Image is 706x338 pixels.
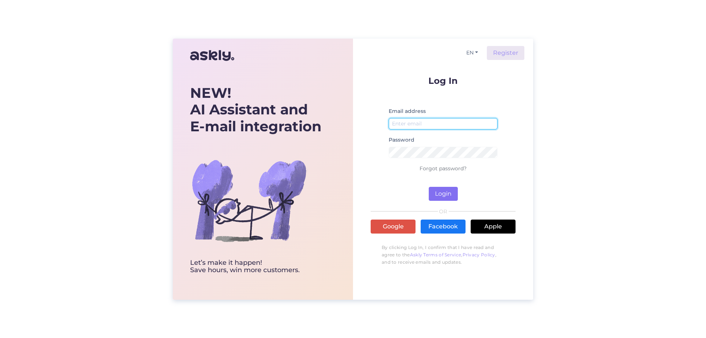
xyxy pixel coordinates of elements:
span: OR [438,209,449,214]
a: Forgot password? [420,165,467,172]
img: Askly [190,47,234,64]
label: Email address [389,107,426,115]
button: Login [429,187,458,201]
b: NEW! [190,84,231,102]
div: Let’s make it happen! Save hours, win more customers. [190,259,321,274]
a: Privacy Policy [463,252,495,257]
p: By clicking Log In, I confirm that I have read and agree to the , , and to receive emails and upd... [371,240,516,270]
a: Google [371,220,416,234]
input: Enter email [389,118,498,129]
img: bg-askly [190,142,308,259]
a: Facebook [421,220,466,234]
button: EN [463,47,481,58]
a: Register [487,46,524,60]
div: AI Assistant and E-mail integration [190,85,321,135]
a: Apple [471,220,516,234]
p: Log In [371,76,516,85]
a: Askly Terms of Service [410,252,461,257]
label: Password [389,136,414,144]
